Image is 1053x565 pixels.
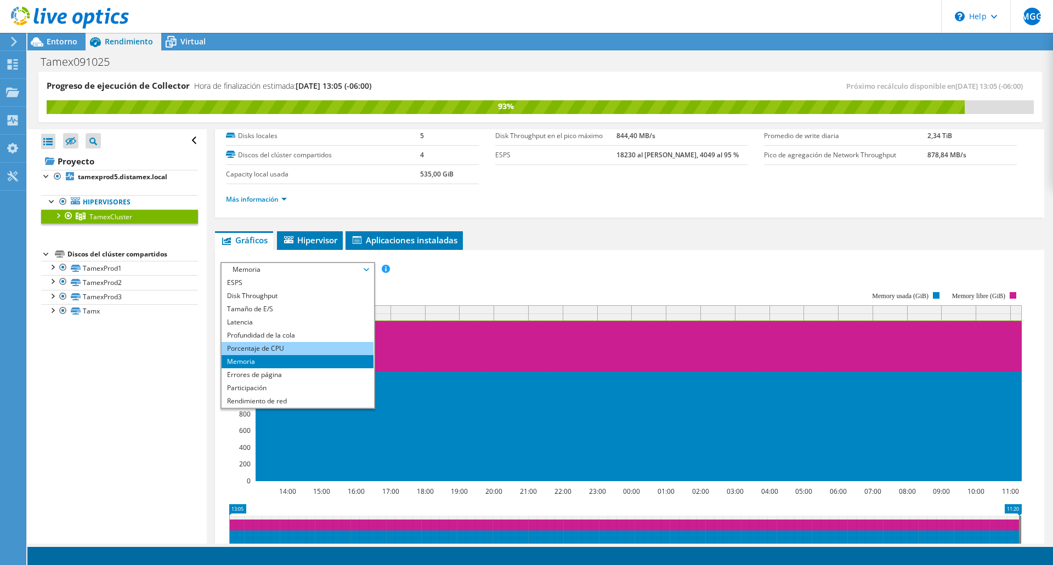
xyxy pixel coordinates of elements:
text: 10:00 [967,487,984,496]
a: Proyecto [41,152,198,170]
text: Memory libre (GiB) [952,292,1005,300]
text: 19:00 [451,487,468,496]
text: 14:00 [279,487,296,496]
b: 878,84 MB/s [927,150,966,159]
span: Aplicaciones instaladas [351,235,457,246]
text: 17:00 [382,487,399,496]
li: ESPS [222,276,373,289]
text: 06:00 [830,487,847,496]
text: Memory usada (GiB) [873,292,929,300]
span: MGG [1023,8,1041,25]
b: 18230 al [PERSON_NAME], 4049 al 95 % [616,150,739,159]
label: Disk Throughput en el pico máximo [495,130,616,141]
li: Errores de página [222,368,373,381]
text: 23:00 [589,487,606,496]
text: 20:00 [485,487,502,496]
b: 535,00 GiB [420,169,454,179]
text: 08:00 [899,487,916,496]
label: Disks locales [226,130,420,141]
a: TamexProd1 [41,261,198,275]
a: tamexprod5.distamex.local [41,170,198,184]
span: Virtual [180,36,206,47]
a: TamexProd2 [41,275,198,289]
text: 02:00 [692,487,709,496]
li: Rendimiento de red [222,395,373,408]
div: 93% [47,100,965,112]
text: 01:00 [658,487,675,496]
li: Participación [222,381,373,395]
text: 04:00 [761,487,778,496]
span: Gráficos [220,235,268,246]
text: 400 [239,443,251,452]
text: 0 [247,476,251,486]
span: Entorno [47,36,77,47]
li: Profundidad de la cola [222,329,373,342]
text: 00:00 [623,487,640,496]
a: TamexProd3 [41,290,198,304]
svg: \n [955,12,965,21]
text: 18:00 [417,487,434,496]
span: [DATE] 13:05 (-06:00) [955,81,1023,91]
b: 844,40 MB/s [616,131,655,140]
span: Memoria [227,263,368,276]
text: 200 [239,459,251,469]
span: Próximo recálculo disponible en [846,81,1028,91]
span: Rendimiento [105,36,153,47]
li: Memoria [222,355,373,368]
label: ESPS [495,150,616,161]
b: 2,34 TiB [927,131,952,140]
div: Discos del clúster compartidos [67,248,198,261]
text: 15:00 [313,487,330,496]
a: TamexCluster [41,209,198,224]
text: 21:00 [520,487,537,496]
label: Capacity local usada [226,169,420,180]
text: 05:00 [795,487,812,496]
span: [DATE] 13:05 (-06:00) [296,81,371,91]
label: Discos del clúster compartidos [226,150,420,161]
h1: Tamex091025 [36,56,127,68]
a: Tamx [41,304,198,318]
label: Pico de agregación de Network Throughput [764,150,927,161]
a: Más información [226,195,287,204]
b: tamexprod5.distamex.local [78,172,167,181]
text: 600 [239,426,251,435]
li: Porcentaje de CPU [222,342,373,355]
span: TamexCluster [89,212,132,221]
a: Hipervisores [41,195,198,209]
b: 4 [420,150,424,159]
text: 16:00 [348,487,365,496]
h4: Hora de finalización estimada: [194,80,371,92]
text: 11:00 [1002,487,1019,496]
text: 800 [239,409,251,419]
text: 22:00 [554,487,571,496]
text: 03:00 [727,487,744,496]
li: Disk Throughput [222,289,373,303]
b: 5 [420,131,424,140]
span: Hipervisor [282,235,337,246]
text: 07:00 [864,487,881,496]
label: Promedio de write diaria [764,130,927,141]
li: Tamaño de E/S [222,303,373,316]
li: Latencia [222,316,373,329]
text: 09:00 [933,487,950,496]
